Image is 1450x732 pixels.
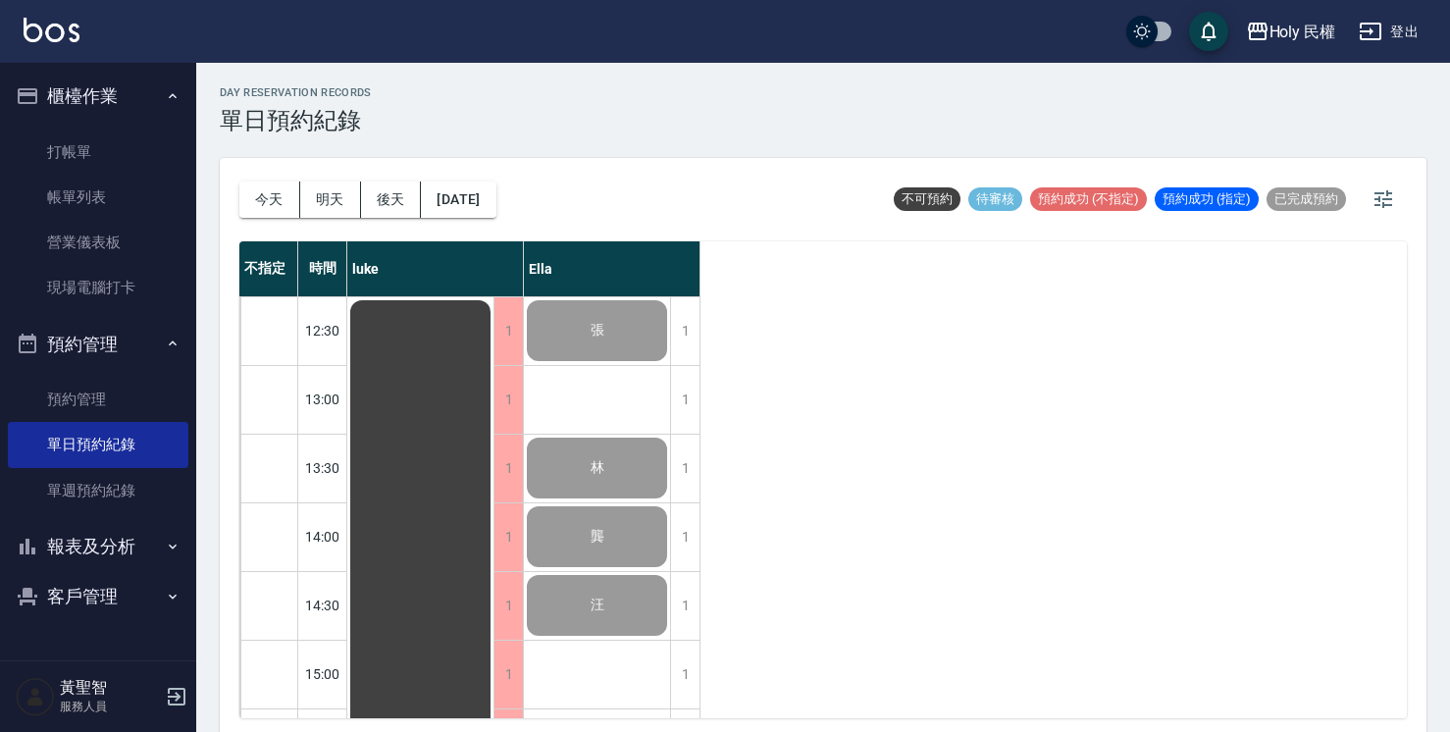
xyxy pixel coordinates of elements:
[8,468,188,513] a: 單週預約紀錄
[587,459,608,477] span: 林
[421,182,495,218] button: [DATE]
[298,296,347,365] div: 12:30
[1155,190,1259,208] span: 預約成功 (指定)
[8,521,188,572] button: 報表及分析
[670,435,699,502] div: 1
[361,182,422,218] button: 後天
[493,297,523,365] div: 1
[670,641,699,708] div: 1
[1030,190,1147,208] span: 預約成功 (不指定)
[8,71,188,122] button: 櫃檯作業
[8,220,188,265] a: 營業儀表板
[8,422,188,467] a: 單日預約紀錄
[493,366,523,434] div: 1
[670,572,699,640] div: 1
[1189,12,1228,51] button: save
[670,297,699,365] div: 1
[587,528,608,546] span: 龔
[493,572,523,640] div: 1
[298,434,347,502] div: 13:30
[1269,20,1336,44] div: Holy 民權
[298,571,347,640] div: 14:30
[24,18,79,42] img: Logo
[8,130,188,175] a: 打帳單
[8,377,188,422] a: 預約管理
[239,241,298,296] div: 不指定
[493,503,523,571] div: 1
[220,107,372,134] h3: 單日預約紀錄
[298,502,347,571] div: 14:00
[300,182,361,218] button: 明天
[968,190,1022,208] span: 待審核
[587,322,608,340] span: 張
[60,698,160,715] p: 服務人員
[587,597,608,614] span: 汪
[894,190,960,208] span: 不可預約
[239,182,300,218] button: 今天
[670,503,699,571] div: 1
[524,241,700,296] div: Ella
[493,435,523,502] div: 1
[1267,190,1346,208] span: 已完成預約
[8,571,188,622] button: 客戶管理
[493,641,523,708] div: 1
[298,241,347,296] div: 時間
[347,241,524,296] div: luke
[1238,12,1344,52] button: Holy 民權
[16,677,55,716] img: Person
[8,319,188,370] button: 預約管理
[298,640,347,708] div: 15:00
[220,86,372,99] h2: day Reservation records
[60,678,160,698] h5: 黃聖智
[1351,14,1426,50] button: 登出
[298,365,347,434] div: 13:00
[8,175,188,220] a: 帳單列表
[670,366,699,434] div: 1
[8,265,188,310] a: 現場電腦打卡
